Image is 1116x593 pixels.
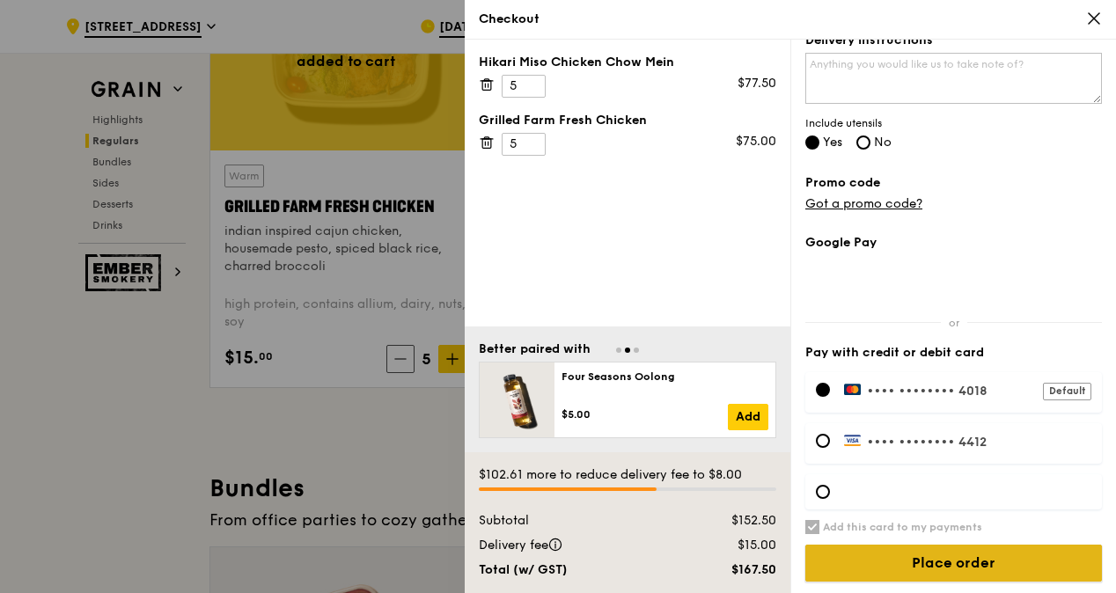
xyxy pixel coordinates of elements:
div: Checkout [479,11,1102,28]
div: Delivery fee [468,537,680,554]
div: Hikari Miso Chicken Chow Mein [479,54,776,71]
div: Subtotal [468,512,680,530]
div: $152.50 [680,512,787,530]
iframe: Secure payment button frame [805,262,1102,301]
h6: Add this card to my payments [823,520,982,534]
span: •••• •••• [867,435,927,450]
span: Include utensils [805,116,1102,130]
span: Go to slide 3 [634,348,639,353]
div: Better paired with [479,340,591,358]
img: Payment by Visa [844,434,863,446]
input: Add this card to my payments [805,520,819,534]
div: $102.61 more to reduce delivery fee to $8.00 [479,466,776,484]
span: •••• •••• [867,384,927,399]
div: Default [1043,383,1091,400]
div: $77.50 [738,75,776,92]
label: Pay with credit or debit card [805,344,1102,362]
div: $167.50 [680,561,787,579]
span: No [874,135,892,150]
label: Google Pay [805,234,1102,252]
label: Delivery instructions [805,32,1102,49]
div: $5.00 [562,407,728,421]
div: $15.00 [680,537,787,554]
label: •••• 4018 [844,383,1091,399]
div: $75.00 [736,133,776,150]
input: Place order [805,545,1102,582]
a: Add [728,404,768,430]
span: Go to slide 1 [616,348,621,353]
input: Yes [805,135,819,150]
label: •••• 4412 [844,434,1091,450]
span: Go to slide 2 [625,348,630,353]
img: Payment by MasterCard [844,383,863,395]
div: Four Seasons Oolong [562,370,768,384]
a: Got a promo code? [805,196,922,211]
div: Total (w/ GST) [468,561,680,579]
input: No [856,135,870,150]
label: Promo code [805,174,1102,192]
span: Yes [823,135,842,150]
div: Grilled Farm Fresh Chicken [479,112,776,129]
